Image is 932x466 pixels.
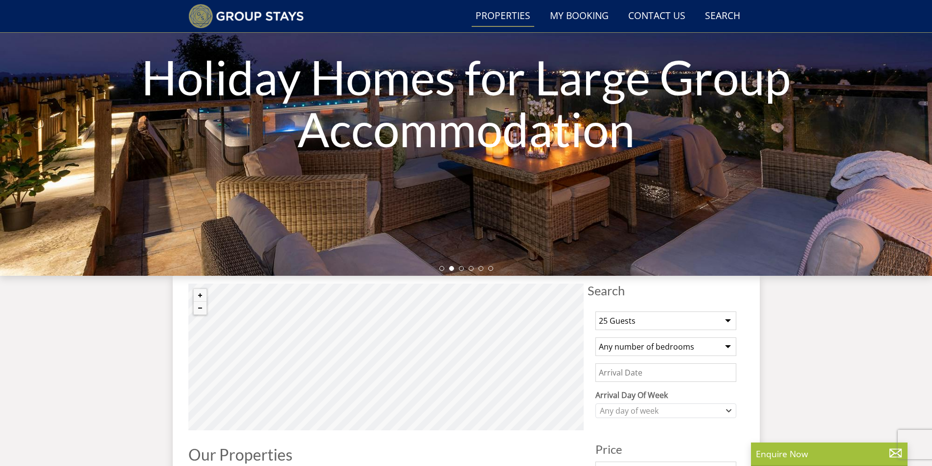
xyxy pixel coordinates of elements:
a: Contact Us [624,5,689,27]
img: Group Stays [188,4,304,28]
button: Zoom out [194,302,206,314]
div: Any day of week [597,405,724,416]
h3: Price [595,443,736,456]
p: Enquire Now [756,447,903,460]
div: Combobox [595,403,736,418]
a: My Booking [546,5,613,27]
a: Search [701,5,744,27]
input: Arrival Date [595,363,736,382]
span: Search [588,284,744,297]
h1: Holiday Homes for Large Group Accommodation [140,32,793,174]
h1: Our Properties [188,446,584,463]
canvas: Map [188,284,584,430]
a: Properties [472,5,534,27]
button: Zoom in [194,289,206,302]
label: Arrival Day Of Week [595,389,736,401]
